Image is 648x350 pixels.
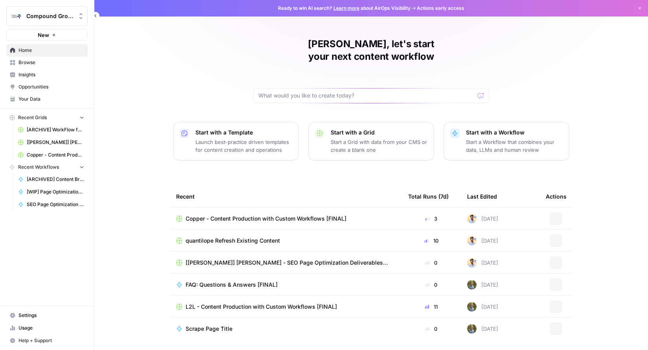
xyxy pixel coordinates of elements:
[186,281,278,289] span: FAQ: Questions & Answers [FINAL]
[408,186,449,207] div: Total Runs (7d)
[258,92,475,99] input: What would you like to create today?
[18,59,84,66] span: Browse
[18,96,84,103] span: Your Data
[6,161,88,173] button: Recent Workflows
[6,334,88,347] button: Help + Support
[176,237,396,245] a: quantilope Refresh Existing Content
[15,198,88,211] a: SEO Page Optimization [MV Version]
[27,139,84,146] span: [[PERSON_NAME]] [PERSON_NAME] - SEO Page Optimization Deliverables [FINAL]
[6,29,88,41] button: New
[467,302,477,311] img: ir1ty8mf6kvc1hjjoy03u9yxuew8
[467,236,477,245] img: lbvmmv95rfn6fxquksmlpnk8be0v
[195,138,292,154] p: Launch best-practice driven templates for content creation and operations
[408,215,455,223] div: 3
[18,312,84,319] span: Settings
[444,122,569,160] button: Start with a WorkflowStart a Workflow that combines your data, LLMs and human review
[195,129,292,136] p: Start with a Template
[408,259,455,267] div: 0
[331,129,427,136] p: Start with a Grid
[176,186,396,207] div: Recent
[15,173,88,186] a: [ARCHIVED] Content Briefs w. Knowledge Base - INCOMPLETE
[38,31,49,39] span: New
[467,186,497,207] div: Last Edited
[186,237,280,245] span: quantilope Refresh Existing Content
[6,68,88,81] a: Insights
[546,186,567,207] div: Actions
[408,325,455,333] div: 0
[176,303,396,311] a: L2L - Content Production with Custom Workflows [FINAL]
[6,81,88,93] a: Opportunities
[18,324,84,332] span: Usage
[467,324,498,333] div: [DATE]
[27,126,84,133] span: [ARCHIVE] WorkFlow for FAQs Grid - TEST ONLY
[6,309,88,322] a: Settings
[308,122,434,160] button: Start with a GridStart a Grid with data from your CMS or create a blank one
[26,12,74,20] span: Compound Growth
[176,325,396,333] a: Scrape Page Title
[18,83,84,90] span: Opportunities
[331,138,427,154] p: Start a Grid with data from your CMS or create a blank one
[467,236,498,245] div: [DATE]
[278,5,411,12] span: Ready to win AI search? about AirOps Visibility
[467,214,477,223] img: lbvmmv95rfn6fxquksmlpnk8be0v
[408,303,455,311] div: 11
[417,5,464,12] span: Actions early access
[27,201,84,208] span: SEO Page Optimization [MV Version]
[253,38,489,63] h1: [PERSON_NAME], let's start your next content workflow
[173,122,299,160] button: Start with a TemplateLaunch best-practice driven templates for content creation and operations
[6,93,88,105] a: Your Data
[408,237,455,245] div: 10
[466,129,563,136] p: Start with a Workflow
[6,6,88,26] button: Workspace: Compound Growth
[467,258,498,267] div: [DATE]
[467,280,498,289] div: [DATE]
[408,281,455,289] div: 0
[18,47,84,54] span: Home
[27,188,84,195] span: [WIP] Page Optimization for URL in Staging
[467,302,498,311] div: [DATE]
[467,324,477,333] img: ir1ty8mf6kvc1hjjoy03u9yxuew8
[467,258,477,267] img: lbvmmv95rfn6fxquksmlpnk8be0v
[15,136,88,149] a: [[PERSON_NAME]] [PERSON_NAME] - SEO Page Optimization Deliverables [FINAL]
[467,280,477,289] img: ir1ty8mf6kvc1hjjoy03u9yxuew8
[176,281,396,289] a: FAQ: Questions & Answers [FINAL]
[333,5,359,11] a: Learn more
[18,114,47,121] span: Recent Grids
[6,56,88,69] a: Browse
[186,325,232,333] span: Scrape Page Title
[466,138,563,154] p: Start a Workflow that combines your data, LLMs and human review
[186,303,337,311] span: L2L - Content Production with Custom Workflows [FINAL]
[27,151,84,158] span: Copper - Content Production with Custom Workflows [FINAL]
[27,176,84,183] span: [ARCHIVED] Content Briefs w. Knowledge Base - INCOMPLETE
[9,9,23,23] img: Compound Growth Logo
[18,71,84,78] span: Insights
[18,337,84,344] span: Help + Support
[18,164,59,171] span: Recent Workflows
[15,186,88,198] a: [WIP] Page Optimization for URL in Staging
[6,112,88,123] button: Recent Grids
[6,44,88,57] a: Home
[6,322,88,334] a: Usage
[15,123,88,136] a: [ARCHIVE] WorkFlow for FAQs Grid - TEST ONLY
[186,259,396,267] span: [[PERSON_NAME]] [PERSON_NAME] - SEO Page Optimization Deliverables [FINAL]
[176,215,396,223] a: Copper - Content Production with Custom Workflows [FINAL]
[186,215,346,223] span: Copper - Content Production with Custom Workflows [FINAL]
[15,149,88,161] a: Copper - Content Production with Custom Workflows [FINAL]
[176,259,396,267] a: [[PERSON_NAME]] [PERSON_NAME] - SEO Page Optimization Deliverables [FINAL]
[467,214,498,223] div: [DATE]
